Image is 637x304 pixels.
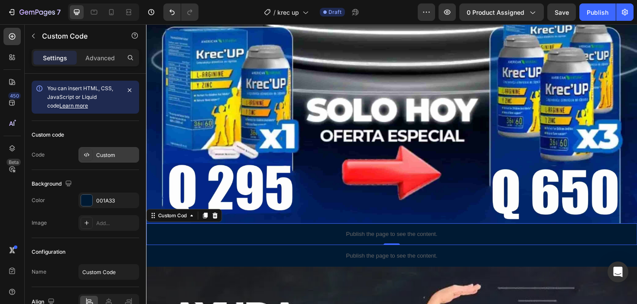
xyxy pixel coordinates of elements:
[579,3,616,21] button: Publish
[6,159,21,166] div: Beta
[47,85,113,109] span: You can insert HTML, CSS, JavaScript or Liquid code
[163,3,198,21] div: Undo/Redo
[57,7,61,17] p: 7
[555,9,569,16] span: Save
[328,8,341,16] span: Draft
[32,196,45,204] div: Color
[8,92,21,99] div: 450
[273,8,276,17] span: /
[96,219,137,227] div: Add...
[32,131,64,139] div: Custom code
[96,151,137,159] div: Custom
[85,53,115,62] p: Advanced
[277,8,299,17] span: krec up
[459,3,544,21] button: 0 product assigned
[32,219,47,227] div: Image
[587,8,608,17] div: Publish
[32,268,46,276] div: Name
[59,102,88,109] a: Learn more
[146,24,637,304] iframe: Design area
[608,262,628,282] div: Open Intercom Messenger
[467,8,524,17] span: 0 product assigned
[32,178,74,190] div: Background
[42,31,116,41] p: Custom Code
[96,197,137,205] div: 001A33
[32,151,45,159] div: Code
[32,248,65,256] div: Configuration
[547,3,576,21] button: Save
[3,3,65,21] button: 7
[43,53,67,62] p: Settings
